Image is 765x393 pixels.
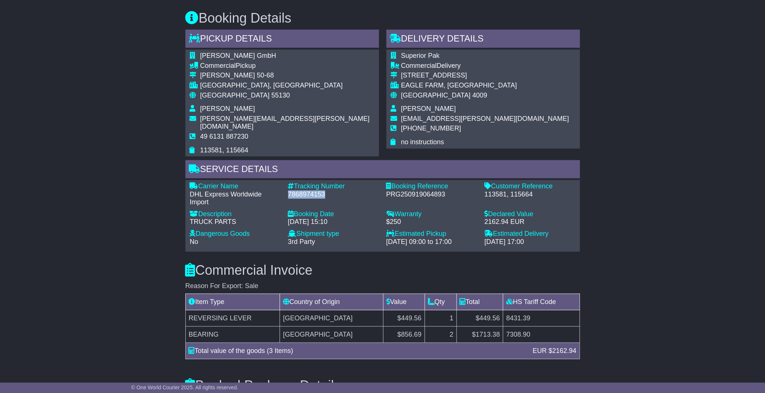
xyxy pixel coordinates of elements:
[401,138,444,146] span: no instructions
[200,105,255,112] span: [PERSON_NAME]
[472,92,487,99] span: 4009
[386,191,477,199] div: PRG250919064893
[288,230,379,238] div: Shipment type
[485,210,576,218] div: Declared Value
[386,30,580,50] div: Delivery Details
[185,30,379,50] div: Pickup Details
[190,238,198,245] span: No
[280,327,383,343] td: [GEOGRAPHIC_DATA]
[200,62,236,69] span: Commercial
[190,230,281,238] div: Dangerous Goods
[200,52,276,59] span: [PERSON_NAME] GmbH
[288,238,315,245] span: 3rd Party
[401,92,471,99] span: [GEOGRAPHIC_DATA]
[401,105,456,112] span: [PERSON_NAME]
[401,82,569,90] div: EAGLE FARM, [GEOGRAPHIC_DATA]
[503,310,580,327] td: 8431.39
[288,191,379,199] div: 7868974153
[200,82,375,90] div: [GEOGRAPHIC_DATA], [GEOGRAPHIC_DATA]
[383,294,425,310] td: Value
[425,294,456,310] td: Qty
[401,62,569,70] div: Delivery
[401,115,569,122] span: [EMAIL_ADDRESS][PERSON_NAME][DOMAIN_NAME]
[185,327,280,343] td: BEARING
[200,72,375,80] div: [PERSON_NAME] 50-68
[503,327,580,343] td: 7308.90
[190,218,281,226] div: TRUCK PARTS
[425,310,456,327] td: 1
[288,182,379,191] div: Tracking Number
[401,125,461,132] span: [PHONE_NUMBER]
[485,230,576,238] div: Estimated Delivery
[425,327,456,343] td: 2
[288,210,379,218] div: Booking Date
[456,310,503,327] td: $449.56
[383,327,425,343] td: $856.69
[190,182,281,191] div: Carrier Name
[456,327,503,343] td: $1713.38
[200,115,370,131] span: [PERSON_NAME][EMAIL_ADDRESS][PERSON_NAME][DOMAIN_NAME]
[271,92,290,99] span: 55130
[456,294,503,310] td: Total
[485,182,576,191] div: Customer Reference
[185,378,580,393] h3: Booked Package Details
[401,62,437,69] span: Commercial
[185,160,580,180] div: Service Details
[185,310,280,327] td: REVERSING LEVER
[280,310,383,327] td: [GEOGRAPHIC_DATA]
[386,182,477,191] div: Booking Reference
[131,384,238,390] span: © One World Courier 2025. All rights reserved.
[280,294,383,310] td: Country of Origin
[386,230,477,238] div: Estimated Pickup
[185,263,580,278] h3: Commercial Invoice
[200,62,375,70] div: Pickup
[401,72,569,80] div: [STREET_ADDRESS]
[401,52,440,59] span: Superior Pak
[386,210,477,218] div: Warranty
[383,310,425,327] td: $449.56
[386,218,477,226] div: $250
[185,346,529,356] div: Total value of the goods (3 Items)
[503,294,580,310] td: HS Tariff Code
[200,133,248,140] span: 49 6131 887230
[485,238,576,246] div: [DATE] 17:00
[185,11,580,26] h3: Booking Details
[190,210,281,218] div: Description
[200,92,270,99] span: [GEOGRAPHIC_DATA]
[386,238,477,246] div: [DATE] 09:00 to 17:00
[185,294,280,310] td: Item Type
[190,191,281,207] div: DHL Express Worldwide Import
[529,346,580,356] div: EUR $2162.94
[185,282,580,290] div: Reason For Export: Sale
[485,191,576,199] div: 113581, 115664
[485,218,576,226] div: 2162.94 EUR
[200,146,248,154] span: 113581, 115664
[288,218,379,226] div: [DATE] 15:10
